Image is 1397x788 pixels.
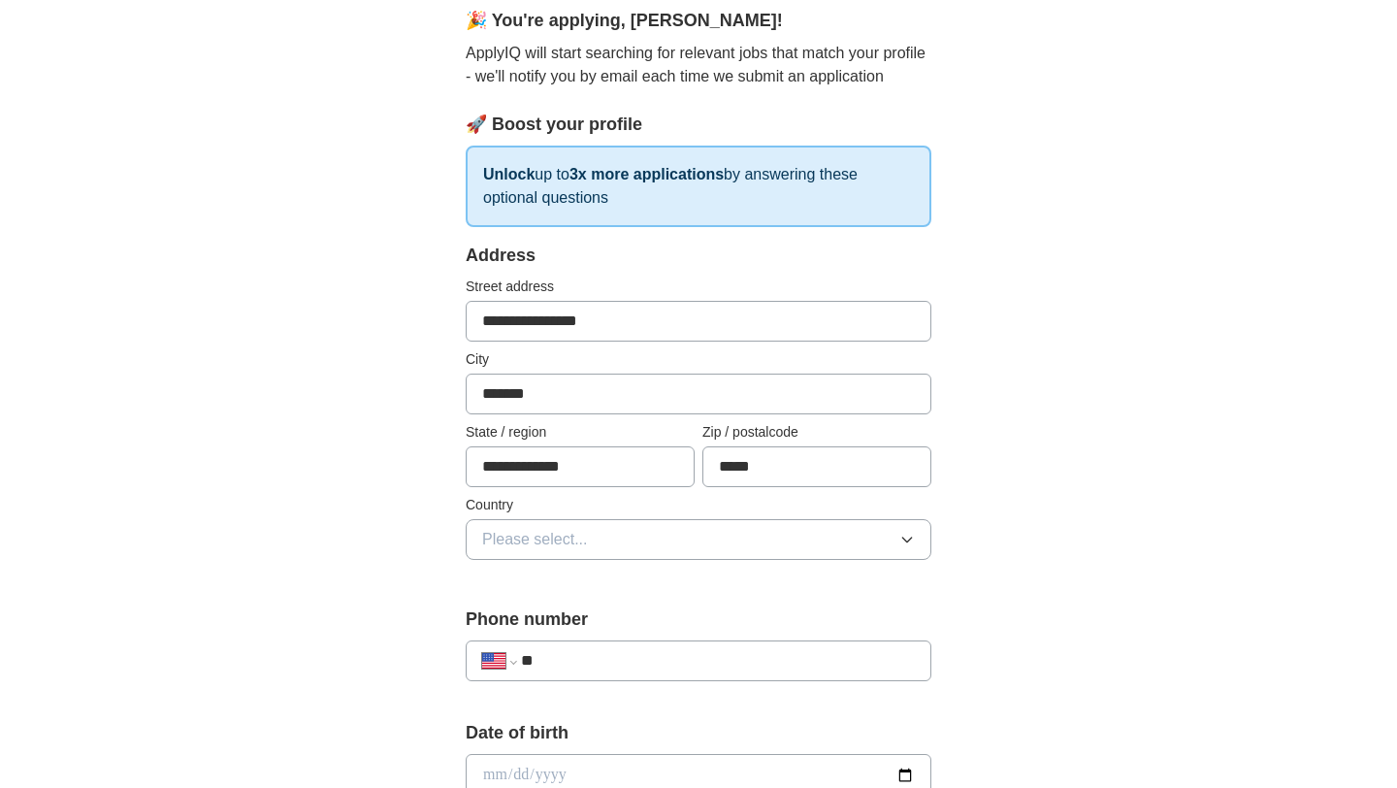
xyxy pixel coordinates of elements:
[702,422,931,443] label: Zip / postalcode
[466,349,931,370] label: City
[569,166,724,182] strong: 3x more applications
[466,720,931,746] label: Date of birth
[466,112,931,138] div: 🚀 Boost your profile
[466,519,931,560] button: Please select...
[466,42,931,88] p: ApplyIQ will start searching for relevant jobs that match your profile - we'll notify you by emai...
[466,422,695,443] label: State / region
[466,146,931,227] p: up to by answering these optional questions
[466,277,931,297] label: Street address
[466,8,931,34] div: 🎉 You're applying , [PERSON_NAME] !
[466,495,931,515] label: Country
[483,166,535,182] strong: Unlock
[466,243,931,269] div: Address
[466,607,931,633] label: Phone number
[482,528,588,551] span: Please select...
